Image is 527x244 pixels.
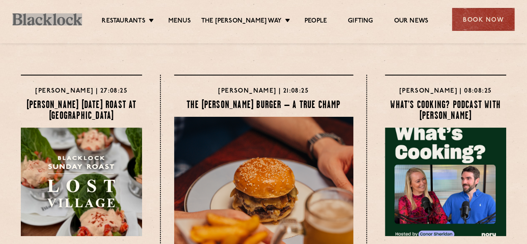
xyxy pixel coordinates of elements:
[12,13,82,25] img: BL_Textured_Logo-footer-cropped.svg
[201,17,282,26] a: The [PERSON_NAME] Way
[168,17,191,26] a: Menus
[385,100,506,122] h4: What’s Cooking? Podcast with [PERSON_NAME]
[394,17,428,26] a: Our News
[348,17,373,26] a: Gifting
[102,17,145,26] a: Restaurants
[21,128,142,236] img: lost-village-sunday-roast-.jpg
[174,86,353,97] h4: [PERSON_NAME] | 21:08:25
[385,86,506,97] h4: [PERSON_NAME] | 08:08:25
[305,17,327,26] a: People
[385,128,506,236] img: Screenshot-2025-08-08-at-10.21.58.png
[452,8,515,31] div: Book Now
[21,100,142,122] h4: [PERSON_NAME] [DATE] Roast at [GEOGRAPHIC_DATA]
[174,100,353,111] h4: The [PERSON_NAME] Burger – A True Champ
[21,86,142,97] h4: [PERSON_NAME] | 27:08:25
